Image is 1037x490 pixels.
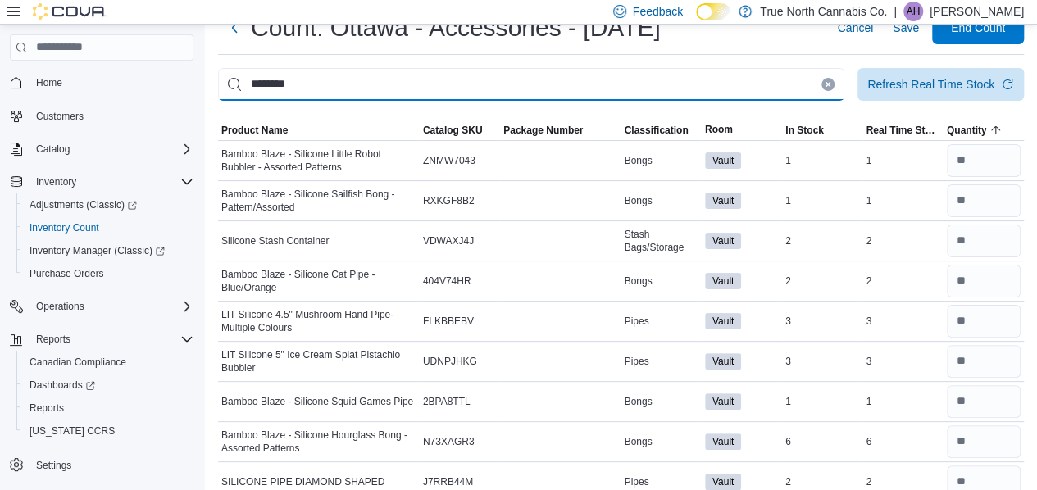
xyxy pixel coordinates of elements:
[423,355,477,368] span: UDNPJHKG
[782,151,862,170] div: 1
[633,3,683,20] span: Feedback
[705,313,741,329] span: Vault
[36,76,62,89] span: Home
[23,375,102,395] a: Dashboards
[30,297,193,316] span: Operations
[3,70,200,94] button: Home
[16,239,200,262] a: Inventory Manager (Classic)
[624,435,652,448] span: Bongs
[221,395,413,408] span: Bamboo Blaze - Silicone Squid Games Pipe
[423,274,471,288] span: 404V74HR
[30,139,193,159] span: Catalog
[712,474,734,489] span: Vault
[30,402,64,415] span: Reports
[944,120,1024,140] button: Quantity
[712,354,734,369] span: Vault
[33,3,107,20] img: Cova
[696,20,697,21] span: Dark Mode
[16,374,200,397] a: Dashboards
[218,120,420,140] button: Product Name
[624,395,652,408] span: Bongs
[30,72,193,93] span: Home
[782,352,862,371] div: 3
[624,124,688,137] span: Classification
[30,198,137,211] span: Adjustments (Classic)
[705,433,741,450] span: Vault
[23,352,133,372] a: Canadian Compliance
[3,295,200,318] button: Operations
[30,107,90,126] a: Customers
[712,153,734,168] span: Vault
[221,234,329,247] span: Silicone Stash Container
[503,124,583,137] span: Package Number
[23,241,193,261] span: Inventory Manager (Classic)
[782,432,862,451] div: 6
[251,11,661,44] h1: Count: Ottawa - Accessories - [DATE]
[36,300,84,313] span: Operations
[423,154,475,167] span: ZNMW7043
[624,228,698,254] span: Stash Bags/Storage
[23,218,106,238] a: Inventory Count
[3,138,200,161] button: Catalog
[16,351,200,374] button: Canadian Compliance
[894,2,897,21] p: |
[624,315,648,328] span: Pipes
[30,329,77,349] button: Reports
[30,172,83,192] button: Inventory
[867,76,994,93] div: Refresh Real Time Stock
[23,352,193,372] span: Canadian Compliance
[862,271,943,291] div: 2
[930,2,1024,21] p: [PERSON_NAME]
[23,241,171,261] a: Inventory Manager (Classic)
[862,231,943,251] div: 2
[221,188,416,214] span: Bamboo Blaze - Silicone Sailfish Bong - Pattern/Assorted
[712,314,734,329] span: Vault
[423,435,475,448] span: N73XAGR3
[23,398,70,418] a: Reports
[624,475,648,488] span: Pipes
[23,264,111,284] a: Purchase Orders
[30,379,95,392] span: Dashboards
[36,110,84,123] span: Customers
[947,124,987,137] span: Quantity
[221,147,416,174] span: Bamboo Blaze - Silicone Little Robot Bubbler - Assorted Patterns
[423,395,471,408] span: 2BPA8TTL
[705,393,741,410] span: Vault
[862,191,943,211] div: 1
[30,267,104,280] span: Purchase Orders
[862,432,943,451] div: 6
[218,68,844,101] input: This is a search bar. After typing your query, hit enter to filter the results lower in the page.
[36,175,76,188] span: Inventory
[221,475,384,488] span: SILICONE PIPE DIAMOND SHAPED
[23,398,193,418] span: Reports
[221,308,416,334] span: LIT Silicone 4.5" Mushroom Hand Pipe- Multiple Colours
[712,193,734,208] span: Vault
[30,297,91,316] button: Operations
[221,268,416,294] span: Bamboo Blaze - Silicone Cat Pipe - Blue/Orange
[857,68,1024,101] button: Refresh Real Time Stock
[705,123,733,136] span: Room
[712,394,734,409] span: Vault
[862,311,943,331] div: 3
[712,434,734,449] span: Vault
[624,194,652,207] span: Bongs
[30,139,76,159] button: Catalog
[621,120,701,140] button: Classification
[423,194,475,207] span: RXKGF8B2
[712,234,734,248] span: Vault
[782,392,862,411] div: 1
[16,216,200,239] button: Inventory Count
[785,124,824,137] span: In Stock
[30,456,78,475] a: Settings
[782,191,862,211] div: 1
[23,218,193,238] span: Inventory Count
[16,262,200,285] button: Purchase Orders
[30,106,193,126] span: Customers
[23,195,143,215] a: Adjustments (Classic)
[862,352,943,371] div: 3
[696,3,730,20] input: Dark Mode
[782,311,862,331] div: 3
[23,421,121,441] a: [US_STATE] CCRS
[705,273,741,289] span: Vault
[624,274,652,288] span: Bongs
